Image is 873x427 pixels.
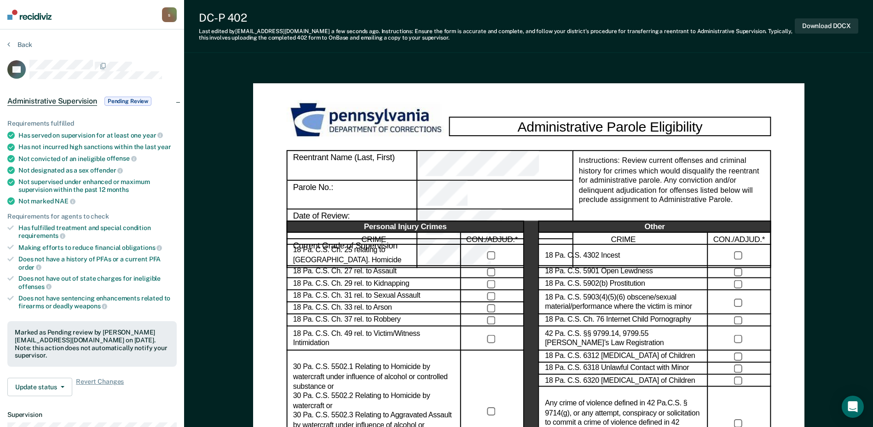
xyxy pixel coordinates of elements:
div: Not supervised under enhanced or maximum supervision within the past 12 [18,178,177,194]
div: Date of Review: [417,209,572,238]
label: 18 Pa. C.S. Ch. 31 rel. to Sexual Assault [293,291,420,301]
button: s [162,7,177,22]
div: Parole No.: [286,180,417,209]
div: Not convicted of an ineligible [18,155,177,163]
label: 18 Pa. C.S. Ch. 49 rel. to Victim/Witness Intimidation [293,329,454,348]
button: Update status [7,378,72,396]
span: offender [90,167,123,174]
button: Download DOCX [795,18,858,34]
div: Last edited by [EMAIL_ADDRESS][DOMAIN_NAME] . Instructions: Ensure the form is accurate and compl... [199,28,795,41]
div: Other [538,221,771,233]
label: 18 Pa. C.S. 6312 [MEDICAL_DATA] of Children [545,352,695,361]
div: CRIME [538,233,708,245]
div: Parole No.: [417,180,572,209]
div: Has served on supervision for at least one [18,131,177,139]
img: PDOC Logo [286,100,449,141]
span: Revert Changes [76,378,124,396]
dt: Supervision [7,411,177,419]
span: a few seconds ago [331,28,379,35]
div: Administrative Parole Eligibility [449,116,771,136]
span: obligations [122,244,162,251]
div: Does not have a history of PFAs or a current PFA order [18,255,177,271]
div: CRIME [286,233,461,245]
label: 18 Pa. C.S. Ch. 25 relating to [GEOGRAPHIC_DATA]. Homicide [293,246,454,265]
label: 18 Pa. C.S. Ch. 76 Internet Child Pornography [545,316,691,325]
div: Marked as Pending review by [PERSON_NAME][EMAIL_ADDRESS][DOMAIN_NAME] on [DATE]. Note: this actio... [15,329,169,359]
div: Making efforts to reduce financial [18,243,177,252]
div: Instructions: Review current offenses and criminal history for crimes which would disqualify the ... [572,150,771,268]
span: year [143,132,163,139]
label: 18 Pa. C.S. 6318 Unlawful Contact with Minor [545,364,689,374]
label: 18 Pa. C.S. Ch. 37 rel. to Robbery [293,316,400,325]
div: Has fulfilled treatment and special condition [18,224,177,240]
div: Not designated as a sex [18,166,177,174]
div: Requirements for agents to check [7,213,177,220]
span: year [157,143,171,150]
div: Reentrant Name (Last, First) [286,150,417,180]
div: DC-P 402 [199,11,795,24]
div: Requirements fulfilled [7,120,177,127]
div: Not marked [18,197,177,205]
label: 18 Pa. C.S. 5903(4)(5)(6) obscene/sexual material/performance where the victim is minor [545,293,701,312]
span: Administrative Supervision [7,97,97,106]
span: Pending Review [104,97,151,106]
label: 42 Pa. C.S. §§ 9799.14, 9799.55 [PERSON_NAME]’s Law Registration [545,329,701,348]
label: 18 Pa. C.S. 5901 Open Lewdness [545,267,653,277]
span: weapons [74,302,107,310]
label: 18 Pa. C.S. 4302 Incest [545,251,620,260]
div: Date of Review: [286,209,417,238]
img: Recidiviz [7,10,52,20]
div: Does not have sentencing enhancements related to firearms or deadly [18,294,177,310]
label: 18 Pa. C.S. Ch. 29 rel. to Kidnapping [293,279,409,289]
span: NAE [55,197,75,205]
div: Does not have out of state charges for ineligible [18,275,177,290]
div: CON./ADJUD.* [708,233,771,245]
span: months [107,186,129,193]
label: 18 Pa. C.S. 5902(b) Prostitution [545,279,645,289]
div: Reentrant Name (Last, First) [417,150,572,180]
div: Has not incurred high sanctions within the last [18,143,177,151]
div: Personal Injury Crimes [286,221,524,233]
label: 18 Pa. C.S. Ch. 27 rel. to Assault [293,267,396,277]
label: 18 Pa. C.S. 6320 [MEDICAL_DATA] of Children [545,376,695,386]
div: Open Intercom Messenger [842,396,864,418]
button: Back [7,40,32,49]
span: requirements [18,232,65,239]
label: 18 Pa. C.S. Ch. 33 rel. to Arson [293,303,392,313]
span: offenses [18,283,52,290]
span: offense [107,155,137,162]
div: CON./ADJUD.* [461,233,524,245]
